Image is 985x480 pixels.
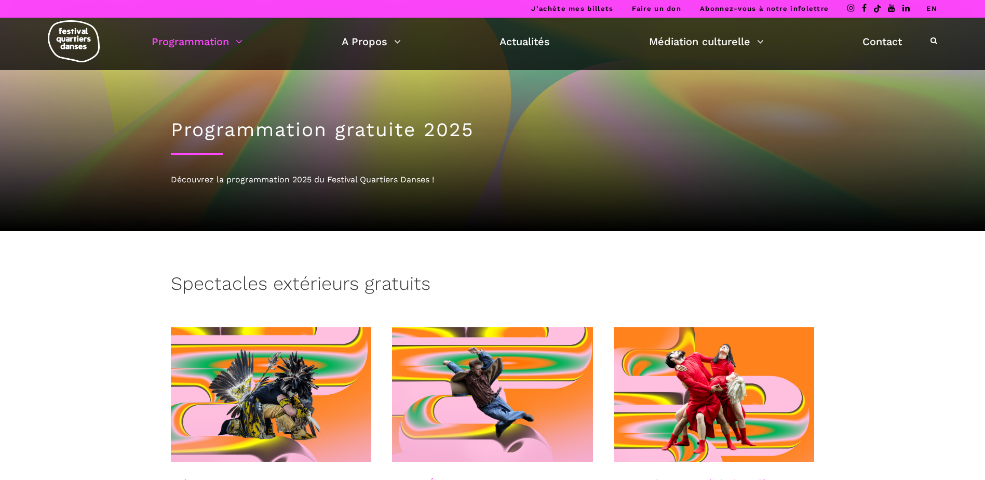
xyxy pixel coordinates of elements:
[649,33,764,50] a: Médiation culturelle
[531,5,613,12] a: J’achète mes billets
[342,33,401,50] a: A Propos
[48,20,100,62] img: logo-fqd-med
[632,5,681,12] a: Faire un don
[171,173,815,186] div: Découvrez la programmation 2025 du Festival Quartiers Danses !
[171,118,815,141] h1: Programmation gratuite 2025
[700,5,829,12] a: Abonnez-vous à notre infolettre
[926,5,937,12] a: EN
[500,33,550,50] a: Actualités
[862,33,902,50] a: Contact
[152,33,242,50] a: Programmation
[171,273,430,299] h3: Spectacles extérieurs gratuits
